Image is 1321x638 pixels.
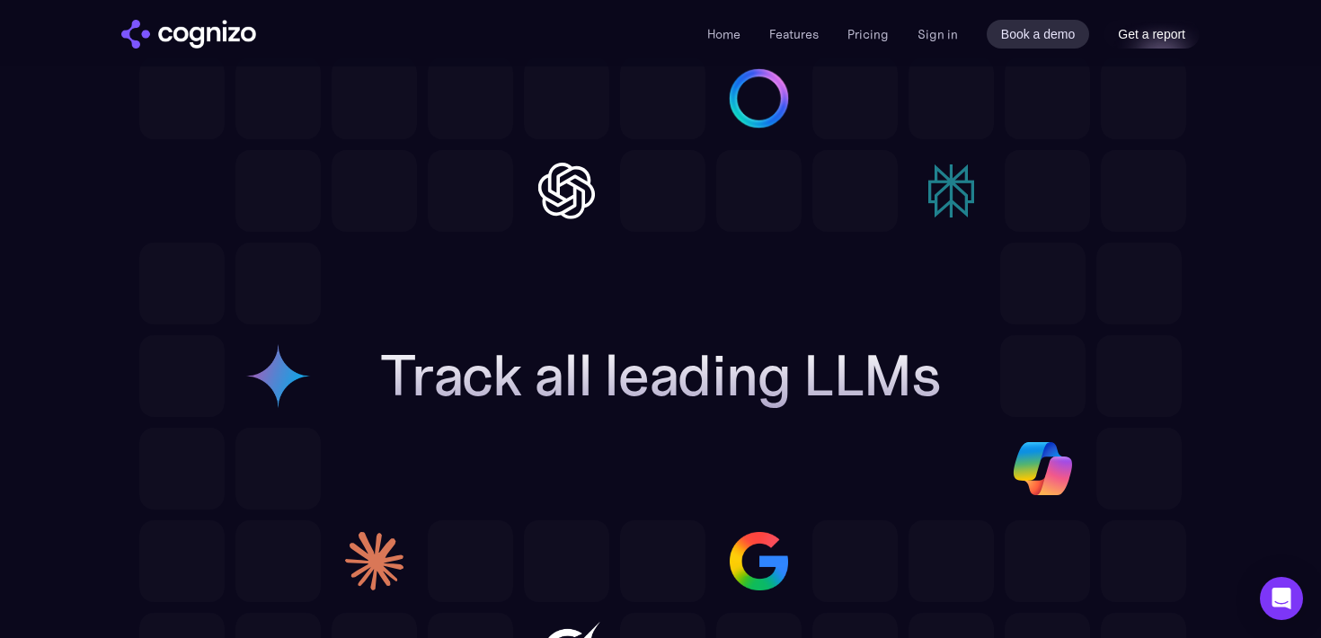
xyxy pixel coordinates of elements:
[769,26,819,42] a: Features
[1260,577,1303,620] div: Open Intercom Messenger
[121,20,256,49] a: home
[1104,20,1200,49] a: Get a report
[707,26,740,42] a: Home
[380,343,941,408] h2: Track all leading LLMs
[121,20,256,49] img: cognizo logo
[847,26,889,42] a: Pricing
[987,20,1090,49] a: Book a demo
[918,23,958,45] a: Sign in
